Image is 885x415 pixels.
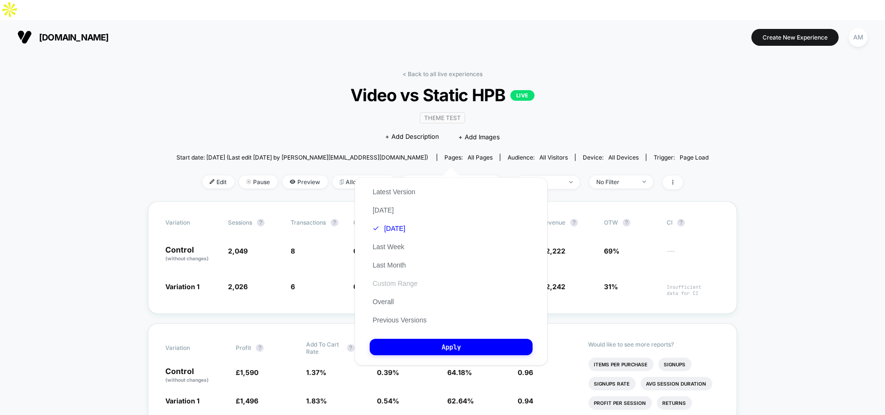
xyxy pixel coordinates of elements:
[569,181,573,183] img: end
[370,206,397,214] button: [DATE]
[658,358,692,371] li: Signups
[176,154,428,161] span: Start date: [DATE] (Last edit [DATE] by [PERSON_NAME][EMAIL_ADDRESS][DOMAIN_NAME])
[370,279,420,288] button: Custom Range
[240,368,258,376] span: 1,590
[604,282,618,291] span: 31%
[508,154,568,161] div: Audience:
[667,219,720,227] span: CI
[202,175,234,188] span: Edit
[291,282,295,291] span: 6
[165,282,200,291] span: Variation 1
[539,154,568,161] span: All Visitors
[165,397,200,405] span: Variation 1
[643,181,646,183] img: end
[236,397,258,405] span: £
[228,219,252,226] span: Sessions
[575,154,646,161] span: Device:
[377,368,399,376] span: 0.39 %
[518,368,533,376] span: 0.96
[291,247,295,255] span: 8
[256,344,264,352] button: ?
[307,397,327,405] span: 1.83 %
[17,30,32,44] img: Visually logo
[589,396,652,410] li: Profit Per Session
[228,282,248,291] span: 2,026
[604,219,657,227] span: OTW
[402,70,483,78] a: < Back to all live experiences
[228,247,248,255] span: 2,049
[641,377,712,390] li: Avg Session Duration
[370,187,418,196] button: Latest Version
[447,397,474,405] span: 62.64 %
[236,368,258,376] span: £
[589,358,654,371] li: Items Per Purchase
[331,219,338,227] button: ?
[751,29,839,46] button: Create New Experience
[444,154,493,161] div: Pages:
[165,255,209,261] span: (without changes)
[333,175,396,188] span: Allocation: 50%
[165,377,209,383] span: (without changes)
[623,219,630,227] button: ?
[849,28,868,47] div: AM
[589,341,720,348] p: Would like to see more reports?
[203,85,682,105] span: Video vs Static HPB
[420,112,465,123] span: Theme Test
[282,175,328,188] span: Preview
[447,368,472,376] span: 64.18 %
[14,29,112,45] button: [DOMAIN_NAME]
[846,27,871,47] button: AM
[657,396,692,410] li: Returns
[165,367,226,384] p: Control
[604,247,619,255] span: 69%
[165,341,218,355] span: Variation
[468,154,493,161] span: all pages
[370,224,408,233] button: [DATE]
[307,368,327,376] span: 1.37 %
[39,32,109,42] span: [DOMAIN_NAME]
[385,132,439,142] span: + Add Description
[518,397,533,405] span: 0.94
[458,133,500,141] span: + Add Images
[370,316,429,324] button: Previous Versions
[570,219,578,227] button: ?
[680,154,709,161] span: Page Load
[510,90,535,101] p: LIVE
[165,246,218,262] p: Control
[377,397,399,405] span: 0.54 %
[597,178,635,186] div: No Filter
[291,219,326,226] span: Transactions
[654,154,709,161] div: Trigger:
[589,377,636,390] li: Signups Rate
[370,339,533,355] button: Apply
[667,284,720,296] span: Insufficient data for CI
[210,179,215,184] img: edit
[608,154,639,161] span: all devices
[240,397,258,405] span: 1,496
[246,179,251,184] img: end
[677,219,685,227] button: ?
[667,248,720,262] span: ---
[370,261,409,269] button: Last Month
[165,219,218,227] span: Variation
[370,242,407,251] button: Last Week
[340,179,344,185] img: rebalance
[307,341,342,355] span: Add To Cart Rate
[239,175,278,188] span: Pause
[236,344,251,351] span: Profit
[257,219,265,227] button: ?
[370,297,397,306] button: Overall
